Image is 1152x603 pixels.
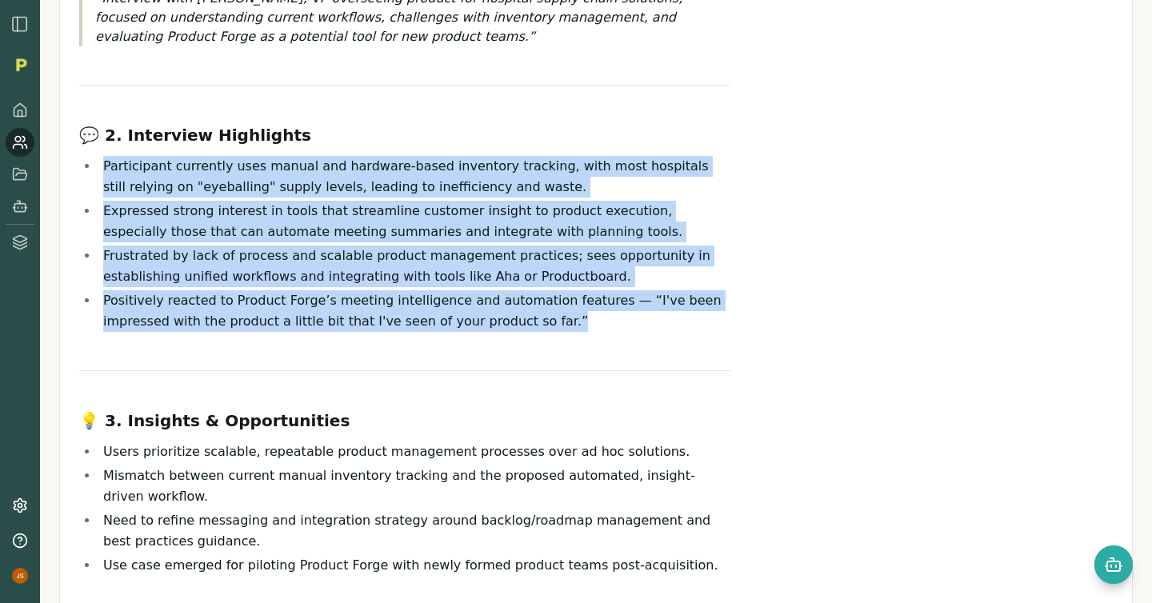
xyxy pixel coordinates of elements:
h3: 💬 2. Interview Highlights [79,124,730,146]
h3: 💡 3. Insights & Opportunities [79,409,730,432]
li: Mismatch between current manual inventory tracking and the proposed automated, insight-driven wor... [98,465,730,507]
li: Frustrated by lack of process and scalable product management practices; sees opportunity in esta... [98,246,730,287]
li: Need to refine messaging and integration strategy around backlog/roadmap management and best prac... [98,510,730,552]
li: Users prioritize scalable, repeatable product management processes over ad hoc solutions. [98,441,730,462]
li: Use case emerged for piloting Product Forge with newly formed product teams post-acquisition. [98,555,730,576]
img: Organization logo [9,53,33,77]
button: Help [6,526,34,555]
li: Expressed strong interest in tools that streamline customer insight to product execution, especia... [98,201,730,242]
img: sidebar [10,14,30,34]
li: Positively reacted to Product Forge’s meeting intelligence and automation features — “I've been i... [98,290,730,332]
li: Participant currently uses manual and hardware-based inventory tracking, with most hospitals stil... [98,156,730,198]
img: profile [12,568,28,584]
button: Open chat [1094,545,1133,584]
